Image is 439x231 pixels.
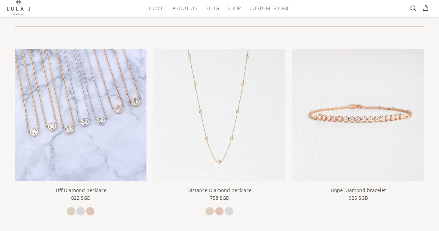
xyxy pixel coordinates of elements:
[205,207,214,215] a: yellow gold
[249,6,290,11] span: Customer Care
[153,111,285,117] a: Distance Diamond necklace
[245,3,290,14] a: Customer Care
[225,207,233,215] a: white gold
[15,111,147,117] a: Tiff Diamond necklace Tiff Diamond necklace
[55,187,106,193] a: Tiff Diamond necklace
[331,187,386,193] a: Hope Diamond bracelet
[71,194,90,202] span: 822 SGD
[187,187,252,193] a: Distance Diamond necklace
[149,6,164,11] span: HOME
[215,207,223,215] a: rose gold
[201,3,223,14] a: Blog
[67,207,75,215] a: yellow gold
[76,207,85,215] a: white gold
[227,6,241,11] span: Shop
[145,3,168,14] a: HOME
[15,49,147,181] img: Tiff Diamond necklace
[205,6,219,11] span: Blog
[292,111,424,117] a: Hope Diamond bracelet
[210,194,229,202] span: 758 SGD
[348,194,368,202] span: 925 SGD
[172,6,197,11] span: About Us
[223,3,245,14] a: Shop
[168,3,201,14] a: About Us
[86,207,94,215] a: rose gold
